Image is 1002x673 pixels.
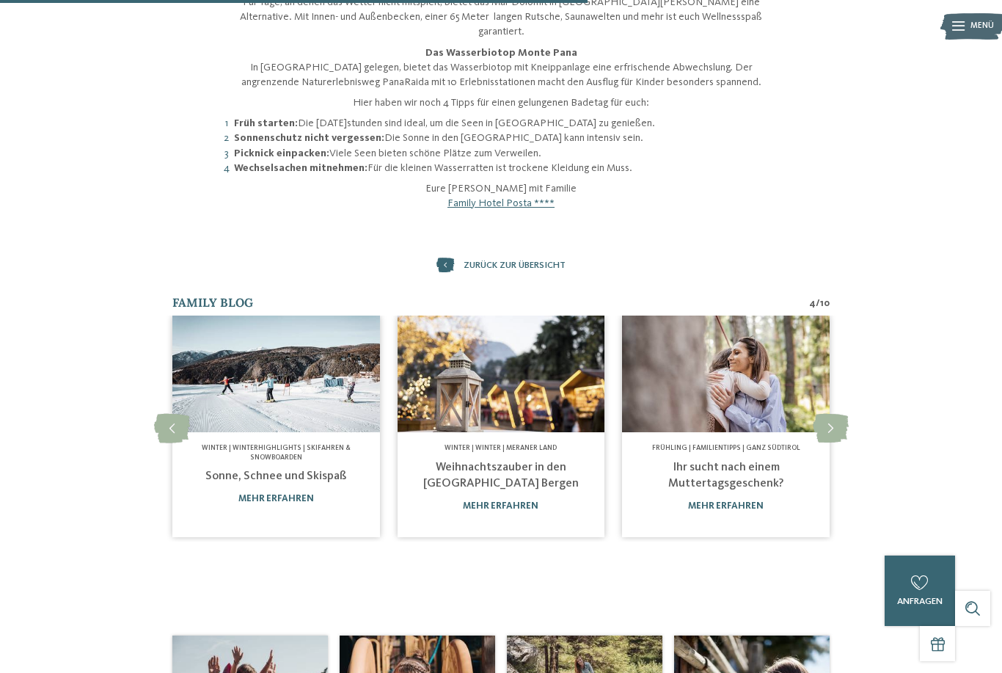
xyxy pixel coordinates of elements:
a: mehr erfahren [688,501,764,511]
p: In [GEOGRAPHIC_DATA] gelegen, bietet das Wasserbiotop mit Kneippanlage eine erfrischende Abwechsl... [222,46,780,90]
strong: Picknick einpacken: [234,148,329,159]
img: Bergbadespaß hoch 4 [172,316,380,432]
a: mehr erfahren [238,494,314,503]
strong: Sonnenschutz nicht vergessen: [234,133,384,143]
p: Eure [PERSON_NAME] mit Familie [222,181,780,211]
a: mehr erfahren [463,501,538,511]
li: Die Sonne in den [GEOGRAPHIC_DATA] kann intensiv sein. [222,131,780,145]
span: Winter | Winterhighlights | Skifahren & Snowboarden [202,445,351,460]
a: Ihr sucht nach einem Muttertagsgeschenk? [668,462,783,490]
span: Family Blog [172,295,253,310]
strong: Früh starten: [234,118,298,128]
span: zurück zur Übersicht [464,260,566,271]
li: Viele Seen bieten schöne Plätze zum Verweilen. [222,146,780,161]
a: Weihnachtszauber in den [GEOGRAPHIC_DATA] Bergen [423,462,579,490]
a: Sonne, Schnee und Skispaß [205,470,346,482]
li: Die [DATE]stunden sind ideal, um die Seen in [GEOGRAPHIC_DATA] zu genießen. [222,116,780,131]
li: Für die kleinen Wasserratten ist trockene Kleidung ein Muss. [222,161,780,175]
span: / [816,297,820,310]
span: Winter | Winter | Meraner Land [445,445,557,451]
span: 4 [809,297,816,310]
span: 10 [820,297,830,310]
a: anfragen [885,556,955,626]
span: Frühling | Familientipps | Ganz Südtirol [652,445,800,451]
a: zurück zur Übersicht [436,258,566,272]
strong: Das Wasserbiotop Monte Pana [425,48,577,58]
strong: Wechselsachen mitnehmen: [234,163,367,173]
img: Bergbadespaß hoch 4 [622,316,830,432]
p: Hier haben wir noch 4 Tipps für einen gelungenen Badetag für euch: [222,95,780,110]
span: anfragen [897,597,943,606]
a: Family Hotel Posta **** [447,198,555,208]
img: Bergbadespaß hoch 4 [398,316,605,432]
